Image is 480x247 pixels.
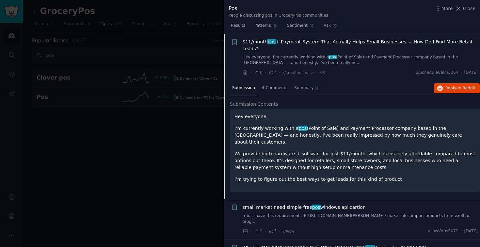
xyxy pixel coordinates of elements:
div: Pos [229,5,328,13]
span: Ask [324,23,331,29]
span: · [250,69,252,76]
button: Replyon Reddit [434,83,480,94]
span: pos [312,205,321,210]
span: 0 [254,70,262,76]
div: People discussing pos in GroceryPos communities [229,13,328,19]
span: Sentiment [287,23,308,29]
span: · [265,228,266,235]
span: 4 Comments [262,85,287,91]
span: u/ScheduleCalm5364 [416,70,458,76]
span: · [265,69,266,76]
a: Results [229,21,248,34]
span: · [279,69,280,76]
span: [DATE] [464,228,478,234]
span: $11/month + Payment System That Actually Helps Small Businesses — How Do I Find More Retail Leads? [243,39,478,52]
span: Summary [294,85,313,91]
a: Patterns [252,21,280,34]
span: pos [328,55,337,59]
a: small market need simple freeposwindows aplicartion [243,204,366,211]
a: Ask [321,21,340,34]
p: I’m trying to figure out the best ways to get leads for this kind of product [234,176,475,183]
span: Submission Contents [230,101,278,108]
span: More [441,5,453,12]
span: · [461,228,462,234]
span: Submission [232,85,255,91]
span: · [250,228,252,235]
span: r/smallbusiness [283,70,314,75]
span: u/LowVirus5072 [426,228,458,234]
a: [must have this requirement . ]([URL][DOMAIN_NAME][PERSON_NAME]) make sales import products from ... [243,213,478,224]
span: Close [463,5,475,12]
span: 5 [268,228,277,234]
span: r/POS [283,229,294,234]
span: · [461,70,462,76]
span: Reply [445,85,475,91]
span: · [316,69,317,76]
span: small market need simple free windows aplicartion [243,204,366,211]
a: Hey everyone, I’m currently working with apos(Point of Sale) and Payment Processor company based ... [243,54,478,66]
span: pos [298,126,307,131]
span: [DATE] [464,70,478,76]
a: Sentiment [285,21,317,34]
button: More [435,5,453,12]
a: $11/monthpos+ Payment System That Actually Helps Small Businesses — How Do I Find More Retail Leads? [243,39,478,52]
span: on Reddit [456,86,475,90]
span: · [279,228,280,235]
p: I’m currently working with a (Point of Sale) and Payment Processor company based in the [GEOGRAPH... [234,125,475,146]
span: 4 [268,70,277,76]
p: We provide both hardware + software for just $11/month, which is insanely affordable compared to ... [234,150,475,171]
p: Hey everyone, [234,113,475,120]
span: 2 [254,228,262,234]
button: Close [455,5,475,12]
span: Patterns [254,23,271,29]
span: Results [231,23,245,29]
span: pos [267,39,276,44]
